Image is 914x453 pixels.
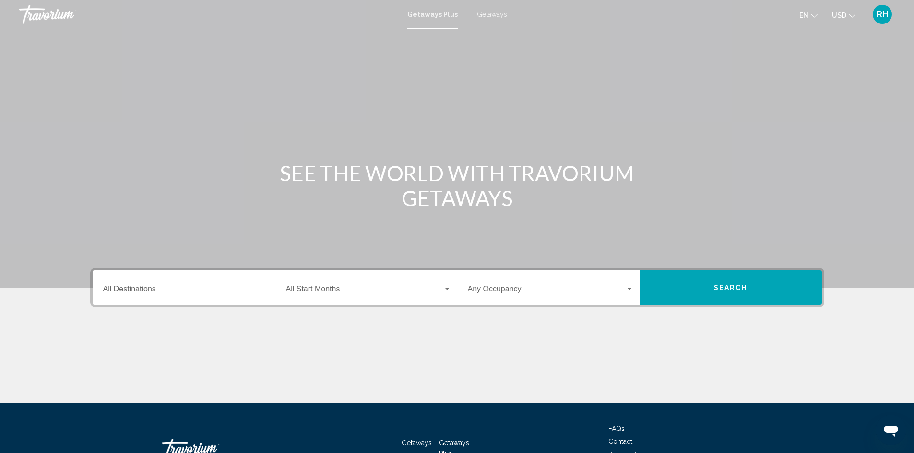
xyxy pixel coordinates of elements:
a: Getaways [477,11,507,18]
a: Contact [608,438,632,445]
a: Travorium [19,5,398,24]
a: Getaways Plus [407,11,458,18]
span: USD [832,12,846,19]
button: Change currency [832,8,855,22]
button: Search [640,270,822,305]
button: User Menu [870,4,895,24]
h1: SEE THE WORLD WITH TRAVORIUM GETAWAYS [277,161,637,210]
a: FAQs [608,425,625,432]
iframe: Button to launch messaging window [876,415,906,445]
span: RH [877,10,888,19]
span: Search [714,284,748,292]
a: Getaways [402,439,432,447]
div: Search widget [93,270,822,305]
button: Change language [799,8,818,22]
span: en [799,12,808,19]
